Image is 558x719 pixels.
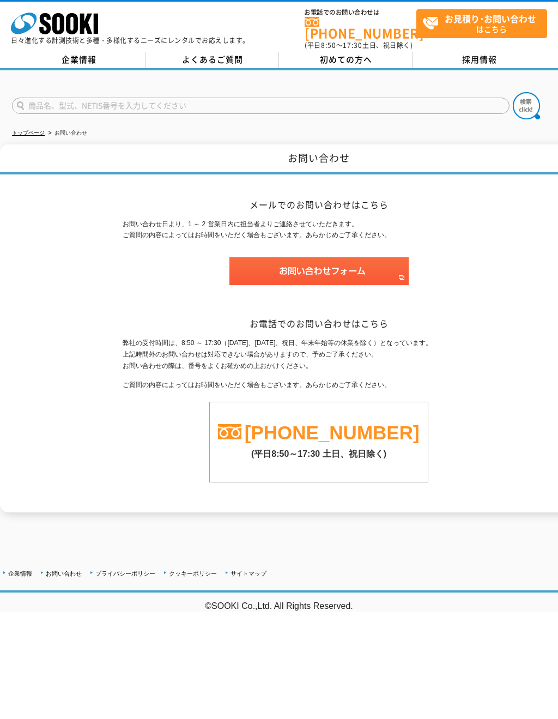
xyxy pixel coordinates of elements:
[231,570,266,577] a: サイトマップ
[46,570,82,577] a: お問い合わせ
[169,570,217,577] a: クッキーポリシー
[145,52,279,68] a: よくあるご質問
[413,52,546,68] a: 採用情報
[445,12,536,25] strong: お見積り･お問い合わせ
[123,379,515,391] p: ご質問の内容によってはお時間をいただく場合もございます。あらかじめご了承ください。
[11,37,250,44] p: 日々進化する計測技術と多種・多様化するニーズにレンタルでお応えします。
[320,53,372,65] span: 初めての方へ
[321,40,336,50] span: 8:50
[123,318,515,329] h2: お電話でのお問い合わせはこちら
[123,337,515,371] p: 弊社の受付時間は、8:50 ～ 17:30（[DATE]、[DATE]、祝日、年末年始等の休業を除く）となっています。 上記時間外のお問い合わせは対応できない場合がありますので、予めご了承くださ...
[8,570,32,577] a: 企業情報
[343,40,362,50] span: 17:30
[46,128,87,139] li: お問い合わせ
[279,52,413,68] a: 初めての方へ
[305,9,416,16] span: お電話でのお問い合わせは
[416,9,547,38] a: お見積り･お問い合わせはこちら
[12,52,145,68] a: 企業情報
[513,92,540,119] img: btn_search.png
[95,570,155,577] a: プライバシーポリシー
[12,130,45,136] a: トップページ
[229,257,409,285] img: お問い合わせフォーム
[305,40,413,50] span: (平日 ～ 土日、祝日除く)
[12,98,510,114] input: 商品名、型式、NETIS番号を入力してください
[123,199,515,210] h2: メールでのお問い合わせはこちら
[210,443,428,460] p: (平日8:50～17:30 土日、祝日除く)
[422,10,547,37] span: はこちら
[123,219,515,241] p: お問い合わせ日より、1 ～ 2 営業日内に担当者よりご連絡させていただきます。 ご質問の内容によってはお時間をいただく場合もございます。あらかじめご了承ください。
[229,275,409,283] a: お問い合わせフォーム
[305,17,416,39] a: [PHONE_NUMBER]
[245,422,420,443] a: [PHONE_NUMBER]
